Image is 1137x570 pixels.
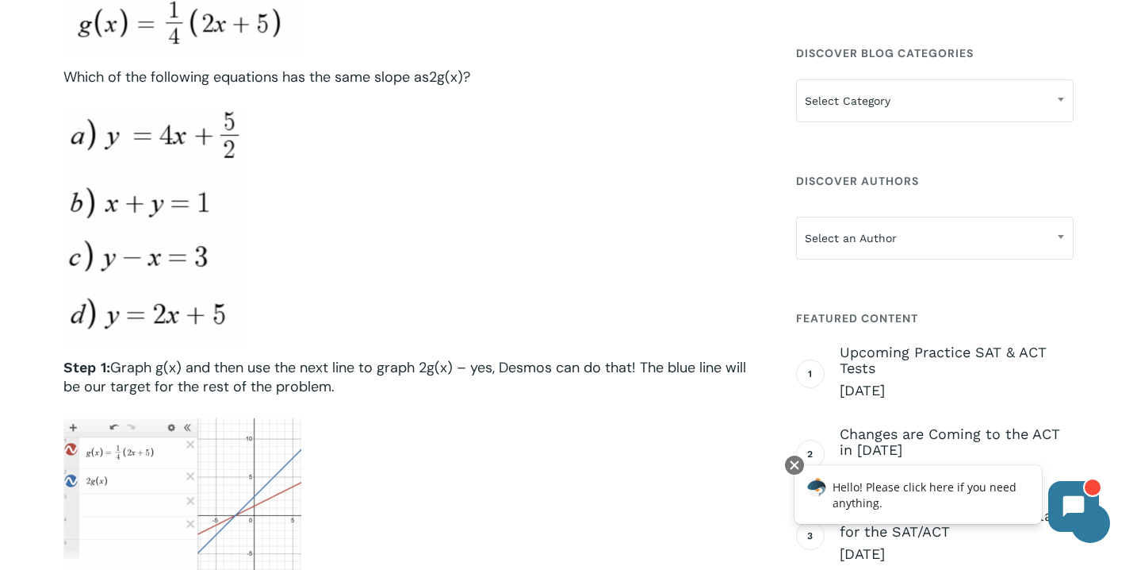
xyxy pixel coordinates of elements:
img: slope questions 6 [63,108,247,346]
span: Graph g(x) and then use the next line to graph 2g(x) – yes, Desmos can do that! The blue line wil... [63,358,746,396]
span: Which of the following equations has the same slope as [63,67,429,87]
span: [DATE] [840,381,1074,400]
iframe: Chatbot [778,453,1115,548]
h4: Discover Blog Categories [796,39,1074,67]
span: Select an Author [796,217,1074,260]
span: ? [463,67,470,87]
b: Step 1: [63,359,110,376]
span: Select Category [797,84,1073,117]
span: 2g(x) [429,67,463,87]
span: [DATE] [840,545,1074,564]
h4: Featured Content [796,304,1074,333]
a: Upcoming Practice SAT & ACT Tests [DATE] [840,345,1074,400]
a: Changes are Coming to the ACT in [DATE] [DATE] [840,426,1074,482]
span: Select an Author [797,221,1073,255]
h4: Discover Authors [796,167,1074,195]
span: Changes are Coming to the ACT in [DATE] [840,426,1074,458]
span: Upcoming Practice SAT & ACT Tests [840,345,1074,376]
span: Select Category [796,79,1074,122]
